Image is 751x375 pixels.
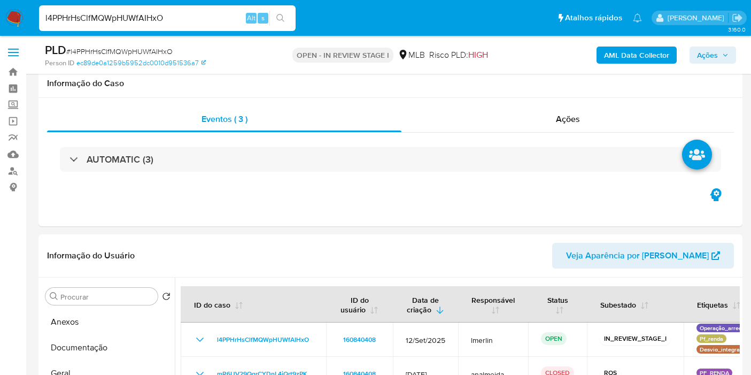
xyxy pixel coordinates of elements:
[202,113,247,125] span: Eventos ( 3 )
[552,243,734,269] button: Veja Aparência por [PERSON_NAME]
[690,47,736,64] button: Ações
[668,13,728,23] p: leticia.merlin@mercadolivre.com
[633,13,642,22] a: Notificações
[87,154,153,165] h3: AUTOMATIC (3)
[556,113,580,125] span: Ações
[60,292,153,302] input: Procurar
[47,250,135,261] h1: Informação do Usuário
[45,41,66,58] b: PLD
[697,47,718,64] span: Ações
[76,58,206,68] a: ec89de0a1259b5952dc0010d951536a7
[566,243,709,269] span: Veja Aparência por [PERSON_NAME]
[41,335,175,361] button: Documentação
[429,49,488,61] span: Risco PLD:
[597,47,677,64] button: AML Data Collector
[66,46,173,57] span: # l4PPHrHsClfMQWpHUWfAIHxO
[247,13,256,23] span: Alt
[41,309,175,335] button: Anexos
[292,48,393,63] p: OPEN - IN REVIEW STAGE I
[50,292,58,301] button: Procurar
[732,12,743,24] a: Sair
[468,49,488,61] span: HIGH
[269,11,291,26] button: search-icon
[261,13,265,23] span: s
[60,147,721,172] div: AUTOMATIC (3)
[604,47,669,64] b: AML Data Collector
[45,58,74,68] b: Person ID
[39,11,296,25] input: Pesquise usuários ou casos...
[162,292,171,304] button: Retornar ao pedido padrão
[565,12,622,24] span: Atalhos rápidos
[47,78,734,89] h1: Informação do Caso
[398,49,425,61] div: MLB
